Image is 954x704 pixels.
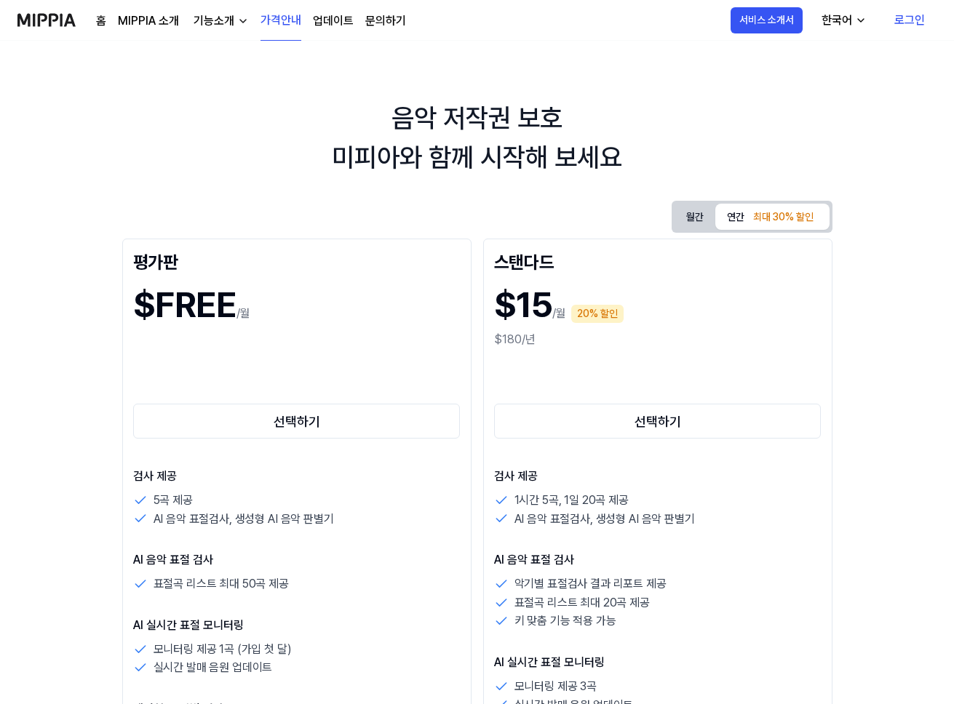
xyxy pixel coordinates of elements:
button: 월간 [675,204,715,231]
p: 키 맞춤 기능 적용 가능 [514,612,616,631]
a: 문의하기 [365,12,406,30]
a: 선택하기 [494,401,822,441]
a: 업데이트 [313,12,354,30]
div: 스탠다드 [494,249,822,273]
a: 가격안내 [261,1,301,41]
p: AI 음악 표절 검사 [133,551,461,569]
button: 선택하기 [494,404,822,439]
p: 실시간 발매 음원 업데이트 [154,658,273,677]
button: 한국어 [810,6,875,35]
a: 선택하기 [133,401,461,441]
button: 선택하기 [133,404,461,439]
a: MIPPIA 소개 [118,12,179,30]
h1: $15 [494,279,552,331]
p: 1시간 5곡, 1일 20곡 제공 [514,491,629,510]
p: /월 [236,305,250,322]
a: 홈 [96,12,106,30]
div: 기능소개 [191,12,237,30]
p: /월 [552,305,566,322]
button: 서비스 소개서 [731,7,803,33]
p: 표절곡 리스트 최대 50곡 제공 [154,575,289,593]
div: 20% 할인 [571,305,624,323]
div: 평가판 [133,249,461,273]
p: AI 실시간 표절 모니터링 [494,654,822,671]
p: 검사 제공 [494,468,822,485]
p: 모니터링 제공 3곡 [514,677,597,696]
p: AI 음악 표절검사, 생성형 AI 음악 판별기 [154,510,334,529]
button: 기능소개 [191,12,249,30]
p: AI 실시간 표절 모니터링 [133,617,461,634]
div: 한국어 [819,12,855,29]
p: AI 음악 표절 검사 [494,551,822,569]
p: 5곡 제공 [154,491,193,510]
p: 악기별 표절검사 결과 리포트 제공 [514,575,667,593]
div: 최대 30% 할인 [749,207,818,228]
p: 표절곡 리스트 최대 20곡 제공 [514,593,650,612]
p: AI 음악 표절검사, 생성형 AI 음악 판별기 [514,510,695,529]
button: 연간 [715,204,829,230]
p: 검사 제공 [133,468,461,485]
img: down [237,15,249,27]
p: 모니터링 제공 1곡 (가입 첫 달) [154,640,292,659]
div: $180/년 [494,331,822,348]
h1: $FREE [133,279,236,331]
